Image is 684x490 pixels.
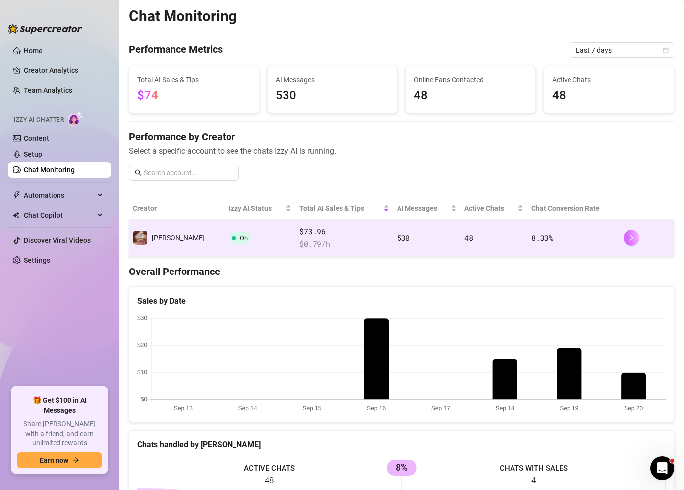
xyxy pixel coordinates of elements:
a: Discover Viral Videos [24,236,91,244]
span: Last 7 days [576,43,668,57]
span: 48 [414,86,527,105]
span: Automations [24,187,94,203]
a: Home [24,47,43,54]
span: Earn now [40,456,68,464]
span: Total AI Sales & Tips [137,74,251,85]
span: AI Messages [276,74,389,85]
th: Creator [129,197,225,220]
th: Total AI Sales & Tips [295,197,393,220]
span: Active Chats [464,203,515,214]
span: 🎁 Get $100 in AI Messages [17,396,102,415]
div: Sales by Date [137,295,666,307]
th: Active Chats [460,197,527,220]
a: Content [24,134,49,142]
span: Total AI Sales & Tips [299,203,381,214]
span: search [135,169,142,176]
span: 48 [464,233,473,243]
button: Earn nowarrow-right [17,452,102,468]
span: Share [PERSON_NAME] with a friend, and earn unlimited rewards [17,419,102,448]
h4: Overall Performance [129,265,674,278]
span: Online Fans Contacted [414,74,527,85]
a: Creator Analytics [24,62,103,78]
img: logo-BBDzfeDw.svg [8,24,82,34]
span: $73.96 [299,226,389,238]
h2: Chat Monitoring [129,7,237,26]
a: Chat Monitoring [24,166,75,174]
span: Active Chats [552,74,666,85]
iframe: Intercom live chat [650,456,674,480]
th: Chat Conversion Rate [527,197,620,220]
span: Izzy AI Status [229,203,284,214]
span: 48 [552,86,666,105]
h4: Performance Metrics [129,42,223,58]
h4: Performance by Creator [129,130,674,144]
span: 8.33 % [531,233,553,243]
img: AI Chatter [68,111,83,126]
th: Izzy AI Status [225,197,295,220]
a: Setup [24,150,42,158]
span: calendar [663,47,669,53]
span: arrow-right [72,457,79,464]
span: $74 [137,88,158,102]
th: AI Messages [393,197,460,220]
input: Search account... [144,167,233,178]
span: Chat Copilot [24,207,94,223]
span: [PERSON_NAME] [152,234,205,242]
span: thunderbolt [13,191,21,199]
span: $ 0.79 /h [299,238,389,250]
span: 530 [397,233,410,243]
span: AI Messages [397,203,449,214]
span: 530 [276,86,389,105]
a: Settings [24,256,50,264]
span: On [240,234,248,242]
img: Susanna [133,231,147,245]
img: Chat Copilot [13,212,19,218]
span: right [628,234,635,241]
span: Select a specific account to see the chats Izzy AI is running. [129,145,674,157]
a: Team Analytics [24,86,72,94]
button: right [624,230,639,246]
div: Chats handled by [PERSON_NAME] [137,438,666,451]
span: Izzy AI Chatter [14,115,64,125]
